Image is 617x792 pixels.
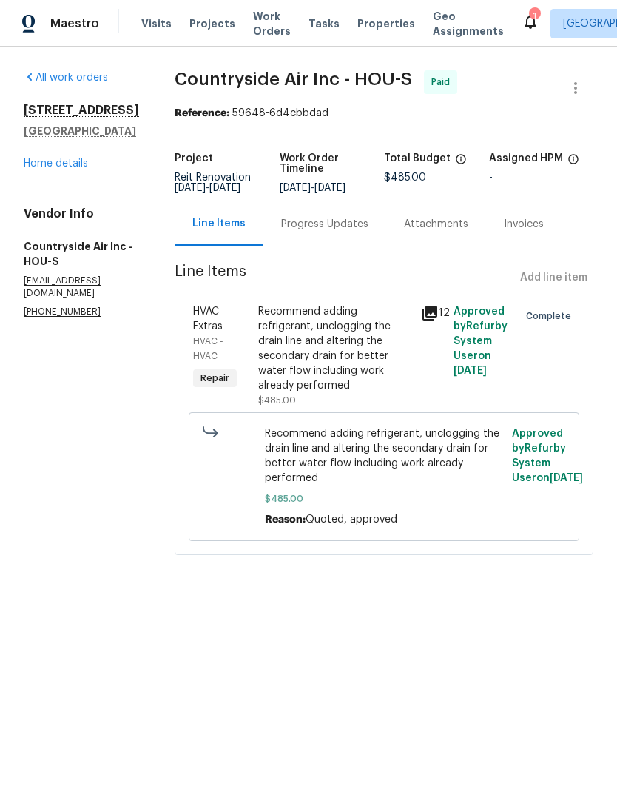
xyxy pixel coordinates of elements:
div: Line Items [192,216,246,231]
span: [DATE] [280,183,311,193]
span: Approved by Refurby System User on [512,429,583,483]
span: Visits [141,16,172,31]
span: The total cost of line items that have been proposed by Opendoor. This sum includes line items th... [455,153,467,172]
span: Reit Renovation [175,172,251,193]
h5: Assigned HPM [489,153,563,164]
h5: Countryside Air Inc - HOU-S [24,239,139,269]
span: [DATE] [454,366,487,376]
span: [DATE] [175,183,206,193]
span: HVAC Extras [193,306,223,332]
div: Attachments [404,217,468,232]
span: Geo Assignments [433,9,504,38]
a: All work orders [24,73,108,83]
span: Maestro [50,16,99,31]
span: $485.00 [265,491,504,506]
span: - [175,183,240,193]
span: Approved by Refurby System User on [454,306,508,376]
div: Progress Updates [281,217,368,232]
span: Projects [189,16,235,31]
div: 1 [529,9,539,24]
h4: Vendor Info [24,207,139,221]
div: Recommend adding refrigerant, unclogging the drain line and altering the secondary drain for bett... [258,304,412,393]
span: $485.00 [258,396,296,405]
span: Recommend adding refrigerant, unclogging the drain line and altering the secondary drain for bett... [265,426,504,486]
span: [DATE] [314,183,345,193]
span: Countryside Air Inc - HOU-S [175,70,412,88]
span: Line Items [175,264,514,292]
span: Reason: [265,514,306,525]
span: Quoted, approved [306,514,397,525]
div: 12 [421,304,445,322]
div: Invoices [504,217,544,232]
span: - [280,183,345,193]
span: Repair [195,371,235,386]
span: Complete [526,309,577,323]
h5: Work Order Timeline [280,153,385,174]
a: Home details [24,158,88,169]
b: Reference: [175,108,229,118]
span: Tasks [308,19,340,29]
span: Work Orders [253,9,291,38]
span: [DATE] [550,473,583,483]
h5: Project [175,153,213,164]
span: The hpm assigned to this work order. [567,153,579,172]
div: 59648-6d4cbbdad [175,106,593,121]
div: - [489,172,594,183]
span: HVAC - HVAC [193,337,223,360]
h5: Total Budget [384,153,451,164]
span: Paid [431,75,456,90]
span: Properties [357,16,415,31]
span: $485.00 [384,172,426,183]
span: [DATE] [209,183,240,193]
